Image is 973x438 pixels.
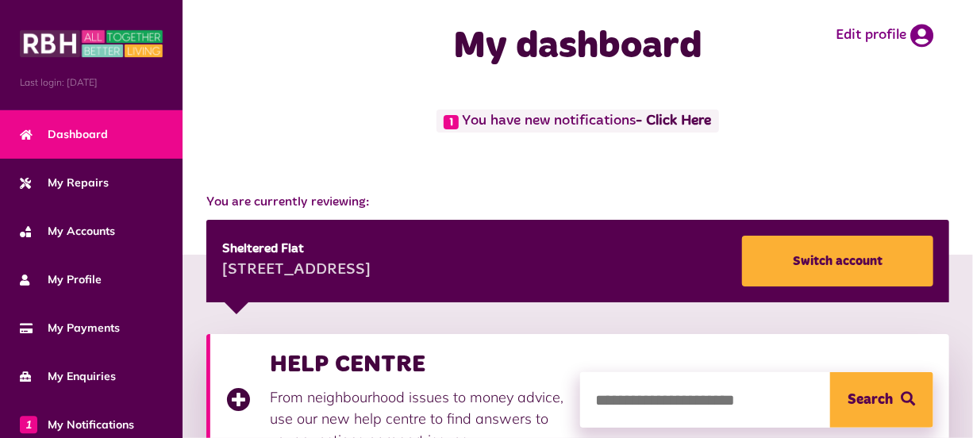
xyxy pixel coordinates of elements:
span: Search [848,372,894,428]
button: Search [830,372,933,428]
img: MyRBH [20,28,163,60]
span: My Payments [20,320,120,336]
span: 1 [444,115,459,129]
span: You are currently reviewing: [206,193,949,212]
a: Edit profile [836,24,933,48]
div: Sheltered Flat [222,240,371,259]
span: You have new notifications [437,109,718,133]
span: My Profile [20,271,102,288]
div: [STREET_ADDRESS] [222,259,371,282]
span: Dashboard [20,126,108,143]
span: My Accounts [20,223,115,240]
span: 1 [20,416,37,433]
span: My Repairs [20,175,109,191]
a: - Click Here [636,114,712,129]
span: My Enquiries [20,368,116,385]
a: Switch account [742,236,933,286]
span: Last login: [DATE] [20,75,163,90]
span: My Notifications [20,417,134,433]
h3: HELP CENTRE [270,350,564,378]
h1: My dashboard [396,24,760,70]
